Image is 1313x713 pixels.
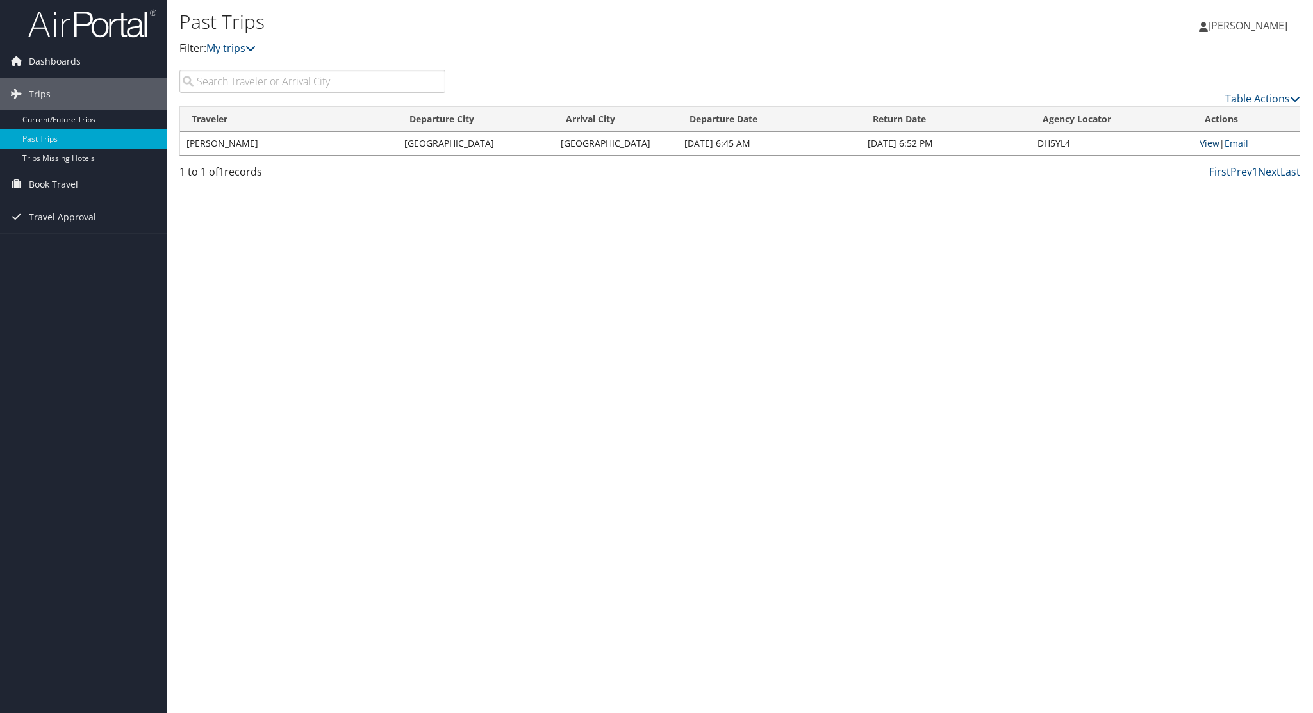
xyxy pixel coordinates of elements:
div: 1 to 1 of records [179,164,445,186]
th: Agency Locator: activate to sort column ascending [1031,107,1193,132]
a: View [1200,137,1219,149]
a: Table Actions [1225,92,1300,106]
td: | [1193,132,1300,155]
a: 1 [1252,165,1258,179]
a: Email [1225,137,1248,149]
th: Departure Date: activate to sort column ascending [678,107,861,132]
span: [PERSON_NAME] [1208,19,1287,33]
th: Traveler: activate to sort column ascending [180,107,398,132]
span: 1 [219,165,224,179]
td: [DATE] 6:45 AM [678,132,861,155]
input: Search Traveler or Arrival City [179,70,445,93]
td: DH5YL4 [1031,132,1193,155]
a: Last [1280,165,1300,179]
a: Prev [1230,165,1252,179]
span: Trips [29,78,51,110]
span: Book Travel [29,168,78,201]
a: First [1209,165,1230,179]
th: Arrival City: activate to sort column ascending [554,107,678,132]
p: Filter: [179,40,927,57]
td: [GEOGRAPHIC_DATA] [554,132,678,155]
td: [PERSON_NAME] [180,132,398,155]
th: Departure City: activate to sort column ascending [398,107,554,132]
img: airportal-logo.png [28,8,156,38]
th: Actions [1193,107,1300,132]
span: Travel Approval [29,201,96,233]
td: [DATE] 6:52 PM [861,132,1031,155]
h1: Past Trips [179,8,927,35]
td: [GEOGRAPHIC_DATA] [398,132,554,155]
th: Return Date: activate to sort column ascending [861,107,1031,132]
span: Dashboards [29,45,81,78]
a: My trips [206,41,256,55]
a: [PERSON_NAME] [1199,6,1300,45]
a: Next [1258,165,1280,179]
